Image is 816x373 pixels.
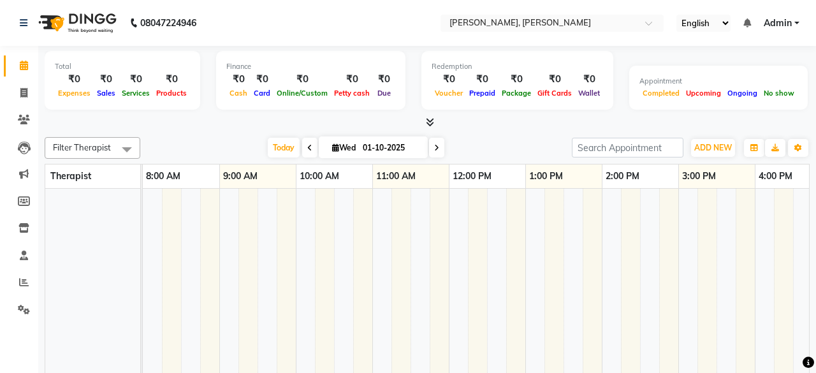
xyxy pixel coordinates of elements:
span: Online/Custom [273,89,331,98]
span: Petty cash [331,89,373,98]
span: Ongoing [724,89,761,98]
a: 11:00 AM [373,167,419,186]
a: 8:00 AM [143,167,184,186]
a: 12:00 PM [449,167,495,186]
span: Products [153,89,190,98]
span: Gift Cards [534,89,575,98]
div: Finance [226,61,395,72]
img: logo [33,5,120,41]
div: Total [55,61,190,72]
div: ₹0 [273,72,331,87]
span: Prepaid [466,89,499,98]
div: ₹0 [466,72,499,87]
input: 2025-10-01 [359,138,423,157]
span: Sales [94,89,119,98]
div: ₹0 [534,72,575,87]
div: ₹0 [251,72,273,87]
span: Voucher [432,89,466,98]
span: ADD NEW [694,143,732,152]
span: Package [499,89,534,98]
div: ₹0 [432,72,466,87]
span: Today [268,138,300,157]
span: Wallet [575,89,603,98]
a: 1:00 PM [526,167,566,186]
div: ₹0 [119,72,153,87]
div: ₹0 [226,72,251,87]
span: Services [119,89,153,98]
a: 4:00 PM [755,167,796,186]
div: Redemption [432,61,603,72]
span: Therapist [50,170,91,182]
span: Cash [226,89,251,98]
a: 9:00 AM [220,167,261,186]
div: Appointment [639,76,798,87]
div: ₹0 [94,72,119,87]
div: ₹0 [331,72,373,87]
span: No show [761,89,798,98]
span: Filter Therapist [53,142,111,152]
div: ₹0 [55,72,94,87]
span: Completed [639,89,683,98]
span: Due [374,89,394,98]
span: Expenses [55,89,94,98]
span: Wed [329,143,359,152]
a: 10:00 AM [296,167,342,186]
span: Admin [764,17,792,30]
div: ₹0 [153,72,190,87]
div: ₹0 [575,72,603,87]
a: 3:00 PM [679,167,719,186]
b: 08047224946 [140,5,196,41]
button: ADD NEW [691,139,735,157]
a: 2:00 PM [602,167,643,186]
span: Upcoming [683,89,724,98]
div: ₹0 [499,72,534,87]
div: ₹0 [373,72,395,87]
input: Search Appointment [572,138,683,157]
span: Card [251,89,273,98]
